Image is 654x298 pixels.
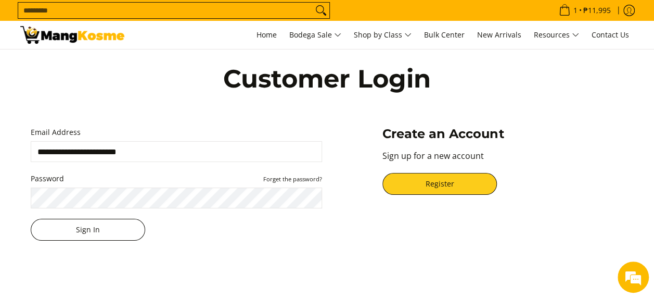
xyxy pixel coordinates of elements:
span: • [556,5,614,16]
small: Forget the password? [263,175,322,183]
h3: Create an Account [382,126,623,142]
span: 1 [572,7,579,14]
a: Shop by Class [349,21,417,49]
a: Register [382,173,497,195]
a: Contact Us [586,21,634,49]
a: Bodega Sale [284,21,347,49]
button: Search [313,3,329,18]
span: Contact Us [592,30,629,40]
label: Password [31,172,322,185]
label: Email Address [31,126,322,139]
span: Bulk Center [424,30,465,40]
a: Bulk Center [419,21,470,49]
a: New Arrivals [472,21,527,49]
a: Resources [529,21,584,49]
span: Shop by Class [354,29,412,42]
button: Password [263,175,322,183]
h1: Customer Login [98,63,556,94]
p: Sign up for a new account [382,150,623,173]
span: New Arrivals [477,30,521,40]
img: Account | Mang Kosme [20,26,124,44]
span: Resources [534,29,579,42]
span: Home [257,30,277,40]
button: Sign In [31,219,145,241]
span: Bodega Sale [289,29,341,42]
span: ₱11,995 [582,7,612,14]
nav: Main Menu [135,21,634,49]
a: Home [251,21,282,49]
